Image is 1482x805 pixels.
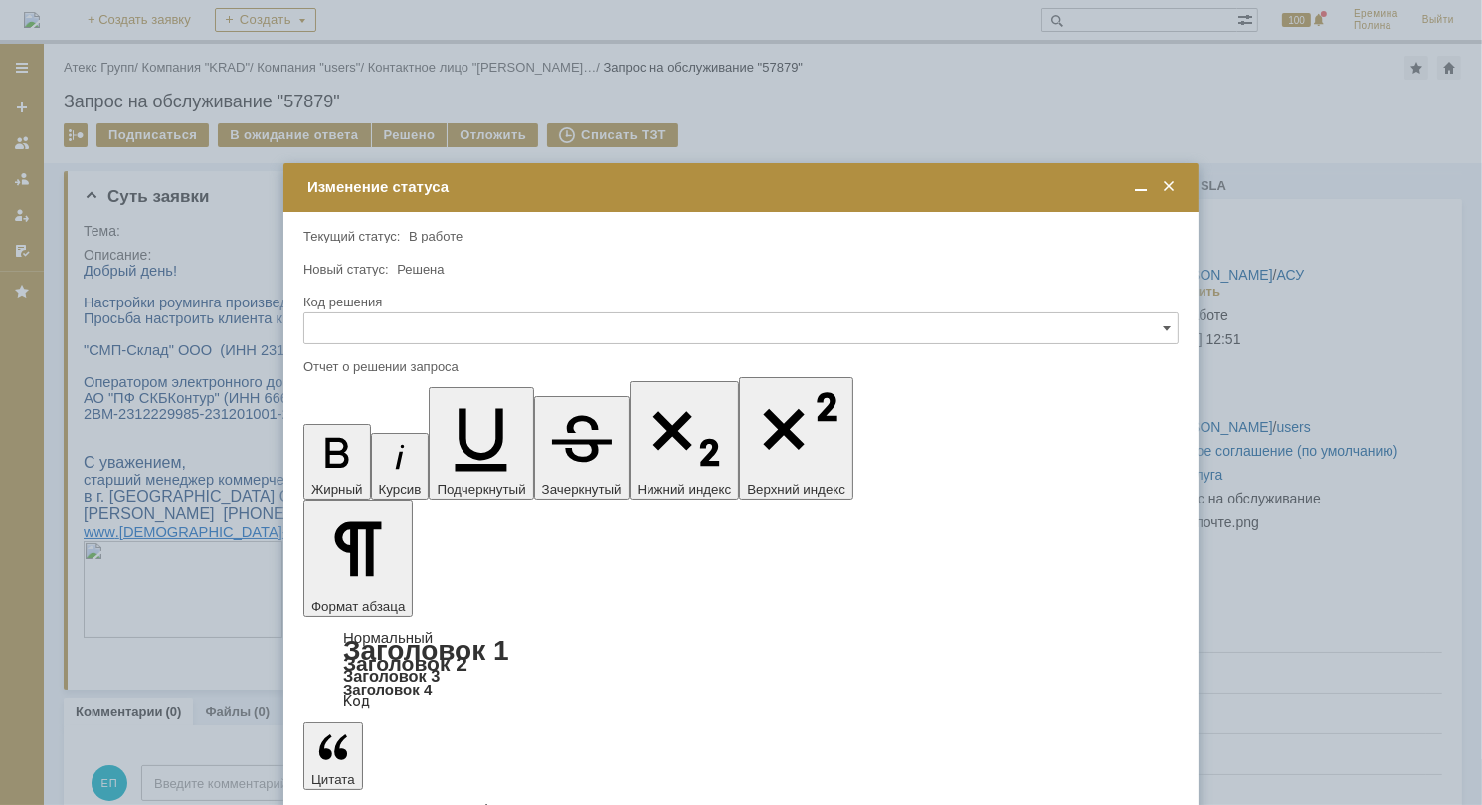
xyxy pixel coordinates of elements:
[379,482,422,497] span: Курсив
[371,433,430,500] button: Курсив
[311,482,363,497] span: Жирный
[217,262,221,278] span: .
[343,681,432,698] a: Заголовок 4
[199,262,204,278] span: -
[409,229,463,244] span: В работе
[534,396,630,500] button: Зачеркнутый
[437,482,525,497] span: Подчеркнутый
[397,262,444,277] span: Решена
[303,500,413,617] button: Формат абзаца
[311,599,405,614] span: Формат абзаца
[739,377,853,500] button: Верхний индекс
[311,772,355,787] span: Цитата
[1131,178,1151,196] span: Свернуть (Ctrl + M)
[343,667,440,685] a: Заголовок 3
[303,722,363,790] button: Цитата
[303,229,400,244] label: Текущий статус:
[343,629,433,646] a: Нормальный
[747,482,845,497] span: Верхний индекс
[429,387,533,500] button: Подчеркнутый
[343,652,467,675] a: Заголовок 2
[303,424,371,500] button: Жирный
[307,178,1179,196] div: Изменение статуса
[1159,178,1179,196] span: Закрыть
[32,262,36,278] span: .
[303,262,389,277] label: Новый статус:
[542,482,622,497] span: Зачеркнутый
[630,381,740,500] button: Нижний индекс
[343,635,509,666] a: Заголовок 1
[303,296,1175,308] div: Код решения
[303,360,1175,373] div: Отчет о решении запроса
[343,693,370,710] a: Код
[638,482,732,497] span: Нижний индекс
[303,631,1179,708] div: Формат абзаца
